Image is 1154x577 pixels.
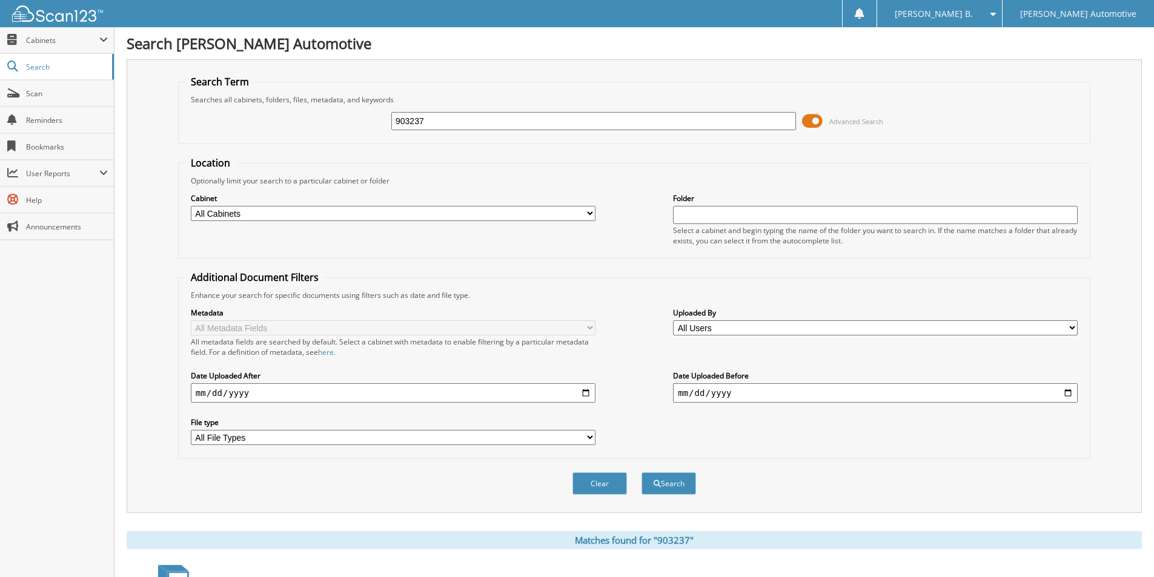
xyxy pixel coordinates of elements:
span: Bookmarks [26,142,108,152]
span: Cabinets [26,35,99,45]
div: Optionally limit your search to a particular cabinet or folder [185,176,1084,186]
div: Select a cabinet and begin typing the name of the folder you want to search in. If the name match... [673,225,1078,246]
span: Announcements [26,222,108,232]
button: Clear [572,472,627,495]
span: Reminders [26,115,108,125]
label: Uploaded By [673,308,1078,318]
span: User Reports [26,168,99,179]
label: Metadata [191,308,595,318]
legend: Search Term [185,75,255,88]
input: end [673,383,1078,403]
div: Searches all cabinets, folders, files, metadata, and keywords [185,94,1084,105]
label: Folder [673,193,1078,203]
a: here [318,347,334,357]
label: File type [191,417,595,427]
button: Search [642,472,696,495]
span: Scan [26,88,108,99]
h1: Search [PERSON_NAME] Automotive [127,33,1142,53]
legend: Additional Document Filters [185,271,325,284]
span: Advanced Search [829,117,883,126]
span: [PERSON_NAME] B. [895,10,973,18]
input: start [191,383,595,403]
label: Cabinet [191,193,595,203]
img: scan123-logo-white.svg [12,5,103,22]
label: Date Uploaded Before [673,371,1078,381]
div: Matches found for "903237" [127,531,1142,549]
legend: Location [185,156,236,170]
label: Date Uploaded After [191,371,595,381]
span: Help [26,195,108,205]
span: Search [26,62,106,72]
span: [PERSON_NAME] Automotive [1020,10,1136,18]
div: All metadata fields are searched by default. Select a cabinet with metadata to enable filtering b... [191,337,595,357]
div: Enhance your search for specific documents using filters such as date and file type. [185,290,1084,300]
